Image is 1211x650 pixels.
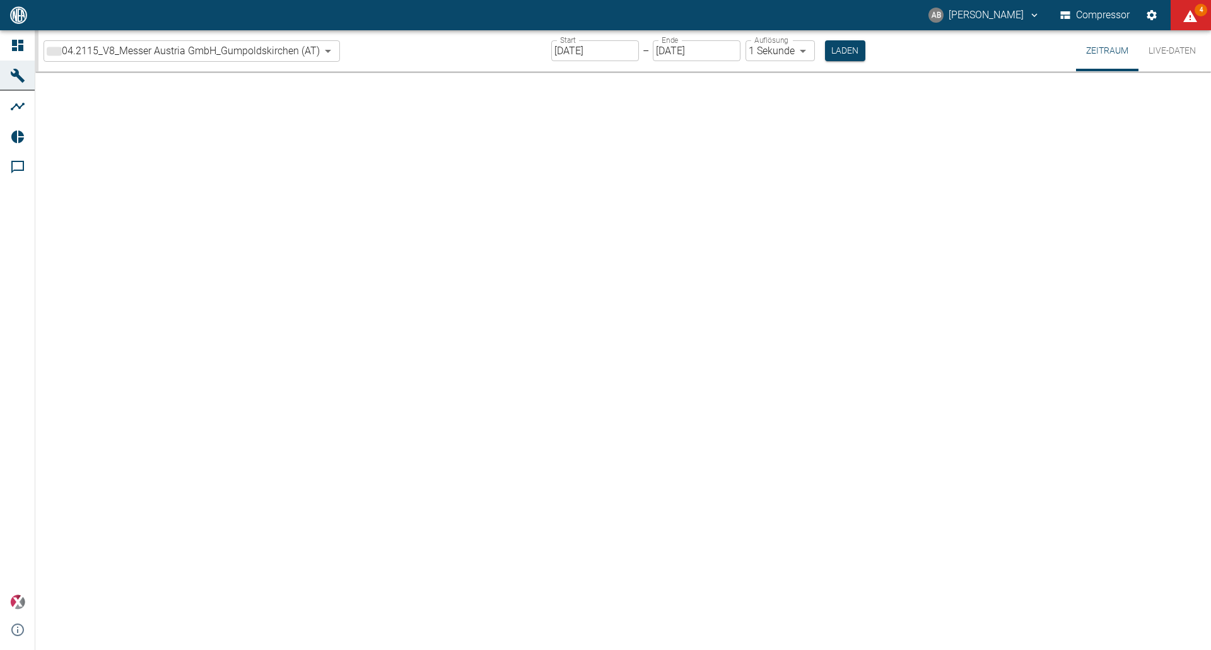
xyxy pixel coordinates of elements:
[825,40,865,61] button: Laden
[927,4,1042,26] button: andreas.brandstetter@messergroup.com
[560,35,576,45] label: Start
[1076,30,1138,71] button: Zeitraum
[62,44,320,58] span: 04.2115_V8_Messer Austria GmbH_Gumpoldskirchen (AT)
[754,35,788,45] label: Auflösung
[928,8,944,23] div: AB
[643,44,649,58] p: –
[1058,4,1133,26] button: Compressor
[1138,30,1206,71] button: Live-Daten
[1195,4,1207,16] span: 4
[653,40,740,61] input: DD.MM.YYYY
[47,44,320,59] a: 04.2115_V8_Messer Austria GmbH_Gumpoldskirchen (AT)
[1140,4,1163,26] button: Einstellungen
[10,595,25,610] img: Xplore Logo
[662,35,678,45] label: Ende
[746,40,815,61] div: 1 Sekunde
[9,6,28,23] img: logo
[551,40,639,61] input: DD.MM.YYYY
